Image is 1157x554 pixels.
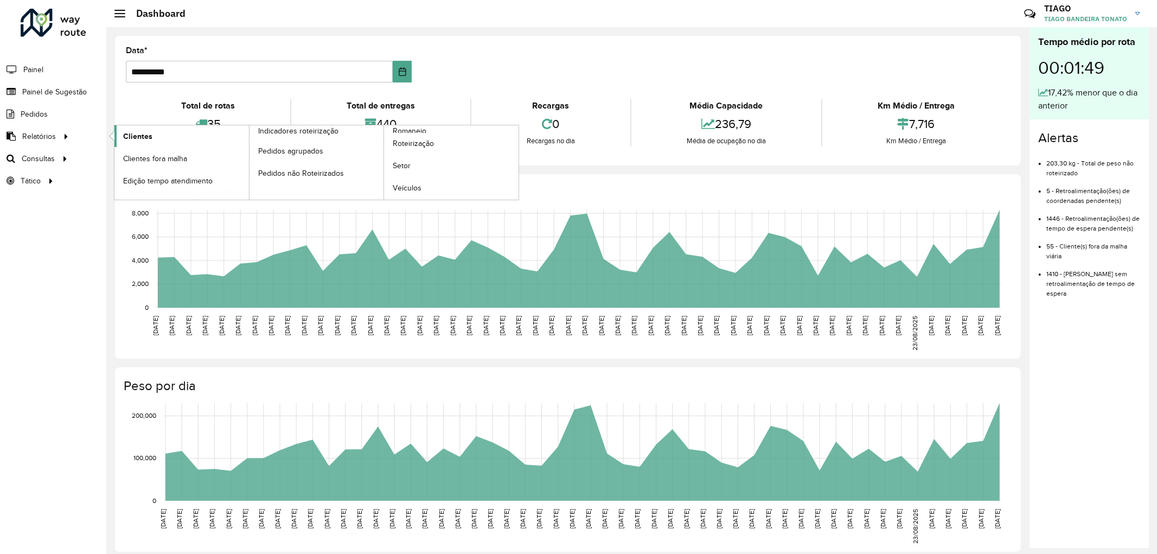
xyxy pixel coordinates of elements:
text: 4,000 [132,257,149,264]
span: Roteirização [393,138,434,149]
div: Tempo médio por rota [1038,35,1140,49]
span: Consultas [22,153,55,164]
div: 00:01:49 [1038,49,1140,86]
span: Clientes fora malha [123,153,187,164]
text: [DATE] [581,316,588,335]
span: Painel de Sugestão [22,86,87,98]
text: 8,000 [132,209,149,216]
text: [DATE] [896,509,903,528]
div: 17,42% menor que o dia anterior [1038,86,1140,112]
text: [DATE] [862,316,869,335]
text: [DATE] [218,316,225,335]
text: [DATE] [317,316,324,335]
text: [DATE] [201,316,208,335]
span: Clientes [123,131,152,142]
text: [DATE] [928,316,935,335]
text: [DATE] [367,316,374,335]
a: Pedidos agrupados [250,140,384,162]
label: Data [126,44,148,57]
text: [DATE] [159,509,167,528]
text: [DATE] [334,316,341,335]
div: Recargas no dia [474,136,628,147]
text: [DATE] [340,509,347,528]
a: Roteirização [384,133,519,155]
span: Pedidos não Roteirizados [258,168,344,179]
text: [DATE] [814,509,821,528]
text: [DATE] [765,509,772,528]
text: [DATE] [746,316,753,335]
text: [DATE] [416,316,423,335]
div: Km Médio / Entrega [825,136,1007,147]
span: Edição tempo atendimento [123,175,213,187]
text: [DATE] [683,509,690,528]
li: 1446 - Retroalimentação(ões) de tempo de espera pendente(s) [1046,206,1140,233]
a: Setor [384,155,519,177]
text: [DATE] [680,316,687,335]
text: [DATE] [432,316,439,335]
text: [DATE] [614,316,621,335]
text: [DATE] [274,509,281,528]
text: [DATE] [928,509,935,528]
a: Edição tempo atendimento [114,170,249,192]
text: [DATE] [977,316,985,335]
a: Clientes fora malha [114,148,249,169]
div: 236,79 [634,112,819,136]
text: [DATE] [977,509,985,528]
span: Romaneio [393,125,426,137]
h4: Capacidade por dia [124,185,1010,201]
span: TIAGO BANDEIRA TONATO [1044,14,1127,24]
text: 200,000 [132,412,156,419]
text: [DATE] [696,316,704,335]
div: 7,716 [825,112,1007,136]
div: Média de ocupação no dia [634,136,819,147]
text: [DATE] [863,509,870,528]
text: [DATE] [945,509,952,528]
text: [DATE] [845,316,852,335]
h2: Dashboard [125,8,186,20]
text: [DATE] [482,316,489,335]
a: Veículos [384,177,519,199]
text: [DATE] [399,316,406,335]
text: [DATE] [598,316,605,335]
a: Clientes [114,125,249,147]
span: Relatórios [22,131,56,142]
text: [DATE] [454,509,461,528]
h4: Peso por dia [124,378,1010,394]
text: [DATE] [185,316,192,335]
text: [DATE] [290,509,297,528]
text: [DATE] [601,509,608,528]
span: Indicadores roteirização [258,125,338,137]
text: [DATE] [225,509,232,528]
text: [DATE] [715,509,723,528]
text: [DATE] [388,509,395,528]
text: [DATE] [847,509,854,528]
div: Média Capacidade [634,99,819,112]
text: [DATE] [234,316,241,335]
text: [DATE] [961,509,968,528]
text: [DATE] [168,316,175,335]
span: Veículos [393,182,421,194]
text: [DATE] [663,316,670,335]
text: [DATE] [763,316,770,335]
a: Pedidos não Roteirizados [250,162,384,184]
a: Romaneio [250,125,519,200]
text: [DATE] [699,509,706,528]
text: 100,000 [133,455,156,462]
text: [DATE] [372,509,379,528]
text: [DATE] [634,509,641,528]
text: [DATE] [284,316,291,335]
text: [DATE] [713,316,720,335]
div: 35 [129,112,287,136]
text: [DATE] [301,316,308,335]
text: [DATE] [879,509,886,528]
text: [DATE] [812,316,819,335]
a: Contato Rápido [1018,2,1041,26]
text: 2,000 [132,281,149,288]
text: 23/08/2025 [912,509,919,544]
text: [DATE] [667,509,674,528]
li: 55 - Cliente(s) fora da malha viária [1046,233,1140,261]
text: [DATE] [565,316,572,335]
text: [DATE] [465,316,472,335]
text: [DATE] [830,509,837,528]
button: Choose Date [393,61,412,82]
